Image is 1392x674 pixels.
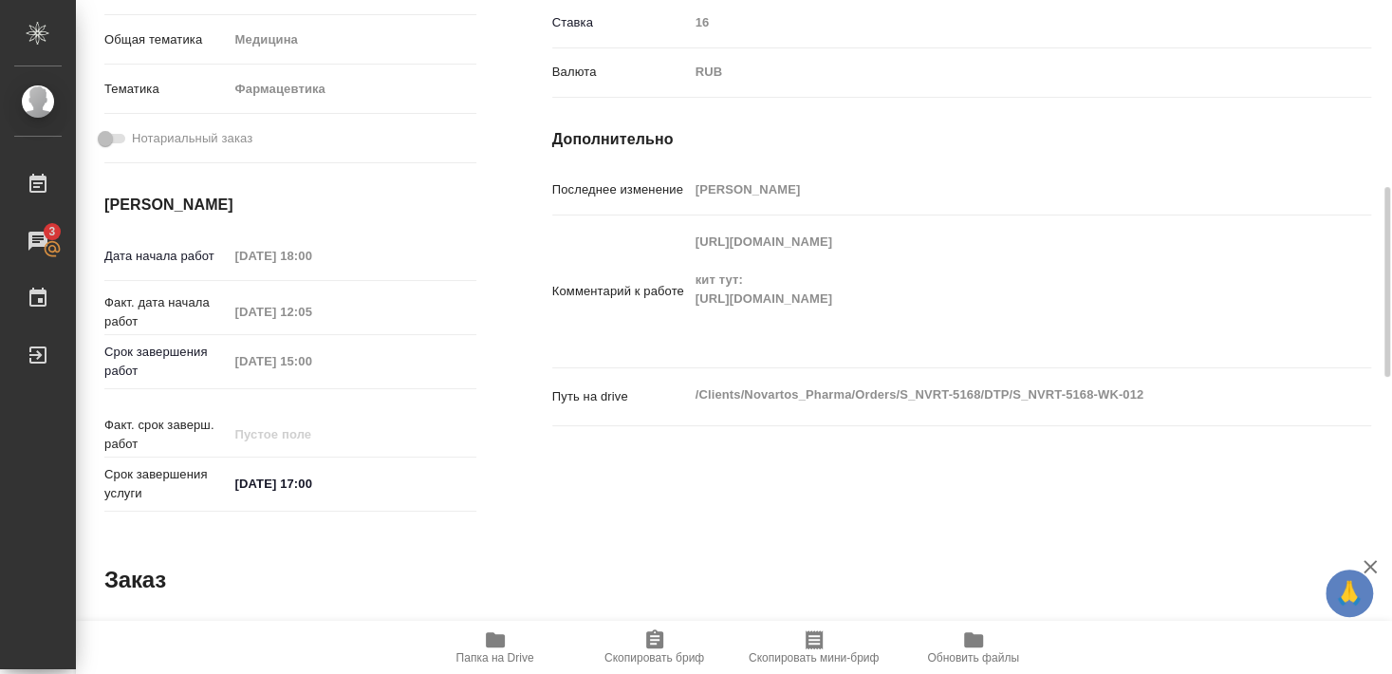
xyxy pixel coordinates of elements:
[456,651,534,665] span: Папка на Drive
[229,73,476,105] div: Фармацевтика
[689,379,1303,411] textarea: /Clients/Novartos_Pharma/Orders/S_NVRT-5168/DTP/S_NVRT-5168-WK-012
[575,621,734,674] button: Скопировать бриф
[1333,573,1365,613] span: 🙏
[37,222,66,241] span: 3
[104,618,476,641] h4: Основная информация
[689,226,1303,353] textarea: [URL][DOMAIN_NAME] кит тут: [URL][DOMAIN_NAME]
[689,56,1303,88] div: RUB
[104,465,229,503] p: Срок завершения услуги
[552,387,689,406] p: Путь на drive
[927,651,1019,665] span: Обновить файлы
[1326,570,1373,617] button: 🙏
[229,421,395,448] input: Пустое поле
[749,651,879,665] span: Скопировать мини-бриф
[552,63,689,82] p: Валюта
[132,129,252,148] span: Нотариальный заказ
[894,621,1053,674] button: Обновить файлы
[229,347,395,375] input: Пустое поле
[104,194,476,216] h4: [PERSON_NAME]
[104,30,229,49] p: Общая тематика
[104,293,229,331] p: Факт. дата начала работ
[229,242,395,270] input: Пустое поле
[104,80,229,99] p: Тематика
[689,176,1303,203] input: Пустое поле
[552,128,1371,151] h4: Дополнительно
[734,621,894,674] button: Скопировать мини-бриф
[104,343,229,381] p: Срок завершения работ
[604,651,704,665] span: Скопировать бриф
[552,180,689,199] p: Последнее изменение
[552,618,1371,641] h4: Дополнительно
[104,247,229,266] p: Дата начала работ
[229,298,395,326] input: Пустое поле
[229,24,476,56] div: Медицина
[689,9,1303,36] input: Пустое поле
[104,416,229,454] p: Факт. срок заверш. работ
[104,565,166,595] h2: Заказ
[552,13,689,32] p: Ставка
[416,621,575,674] button: Папка на Drive
[229,470,395,497] input: ✎ Введи что-нибудь
[552,282,689,301] p: Комментарий к работе
[5,217,71,265] a: 3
